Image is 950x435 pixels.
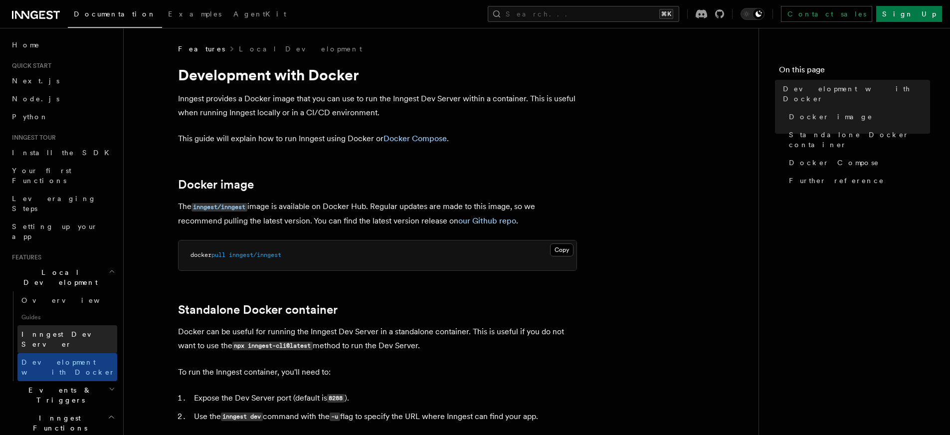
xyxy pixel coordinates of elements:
span: Docker image [789,112,873,122]
p: This guide will explain how to run Inngest using Docker or . [178,132,577,146]
div: Local Development [8,291,117,381]
p: To run the Inngest container, you'll need to: [178,365,577,379]
li: Use the command with the flag to specify the URL where Inngest can find your app. [191,410,577,424]
span: Events & Triggers [8,385,109,405]
span: AgentKit [233,10,286,18]
a: AgentKit [227,3,292,27]
span: Python [12,113,48,121]
button: Copy [550,243,573,256]
span: Further reference [789,176,884,186]
a: Your first Functions [8,162,117,190]
span: inngest/inngest [229,251,281,258]
span: Install the SDK [12,149,115,157]
span: Next.js [12,77,59,85]
li: Expose the Dev Server port (default is ). [191,391,577,406]
a: Leveraging Steps [8,190,117,217]
a: Setting up your app [8,217,117,245]
a: Documentation [68,3,162,28]
button: Local Development [8,263,117,291]
span: docker [190,251,211,258]
a: Local Development [239,44,362,54]
a: Examples [162,3,227,27]
a: Standalone Docker container [785,126,930,154]
span: Documentation [74,10,156,18]
h4: On this page [779,64,930,80]
a: Development with Docker [17,353,117,381]
a: Python [8,108,117,126]
button: Search...⌘K [488,6,679,22]
kbd: ⌘K [659,9,673,19]
span: Guides [17,309,117,325]
span: Quick start [8,62,51,70]
p: The image is available on Docker Hub. Regular updates are made to this image, so we recommend pul... [178,200,577,228]
span: Examples [168,10,221,18]
a: Docker image [178,178,254,192]
a: Further reference [785,172,930,190]
span: Standalone Docker container [789,130,930,150]
button: Events & Triggers [8,381,117,409]
a: Docker Compose [383,134,447,143]
span: Inngest Dev Server [21,330,107,348]
span: Development with Docker [21,358,115,376]
code: -u [330,413,340,421]
span: Leveraging Steps [12,195,96,213]
span: Setting up your app [12,222,98,240]
span: Inngest tour [8,134,56,142]
span: Local Development [8,267,109,287]
a: Install the SDK [8,144,117,162]
a: Contact sales [781,6,872,22]
span: Your first Functions [12,167,71,185]
a: Home [8,36,117,54]
span: Features [8,253,41,261]
span: Docker Compose [789,158,879,168]
button: Toggle dark mode [741,8,764,20]
p: Inngest provides a Docker image that you can use to run the Inngest Dev Server within a container... [178,92,577,120]
p: Docker can be useful for running the Inngest Dev Server in a standalone container. This is useful... [178,325,577,353]
code: 8288 [327,394,345,403]
h1: Development with Docker [178,66,577,84]
a: Development with Docker [779,80,930,108]
a: Inngest Dev Server [17,325,117,353]
code: inngest dev [221,413,263,421]
a: Docker image [785,108,930,126]
a: Docker Compose [785,154,930,172]
a: our Github repo [458,216,516,225]
span: Home [12,40,40,50]
a: Standalone Docker container [178,303,338,317]
a: Next.js [8,72,117,90]
a: Node.js [8,90,117,108]
a: Overview [17,291,117,309]
span: Inngest Functions [8,413,108,433]
span: Features [178,44,225,54]
a: Sign Up [876,6,942,22]
code: npx inngest-cli@latest [232,342,313,350]
code: inngest/inngest [191,203,247,212]
span: Development with Docker [783,84,930,104]
span: pull [211,251,225,258]
span: Node.js [12,95,59,103]
span: Overview [21,296,124,304]
a: inngest/inngest [191,202,247,211]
